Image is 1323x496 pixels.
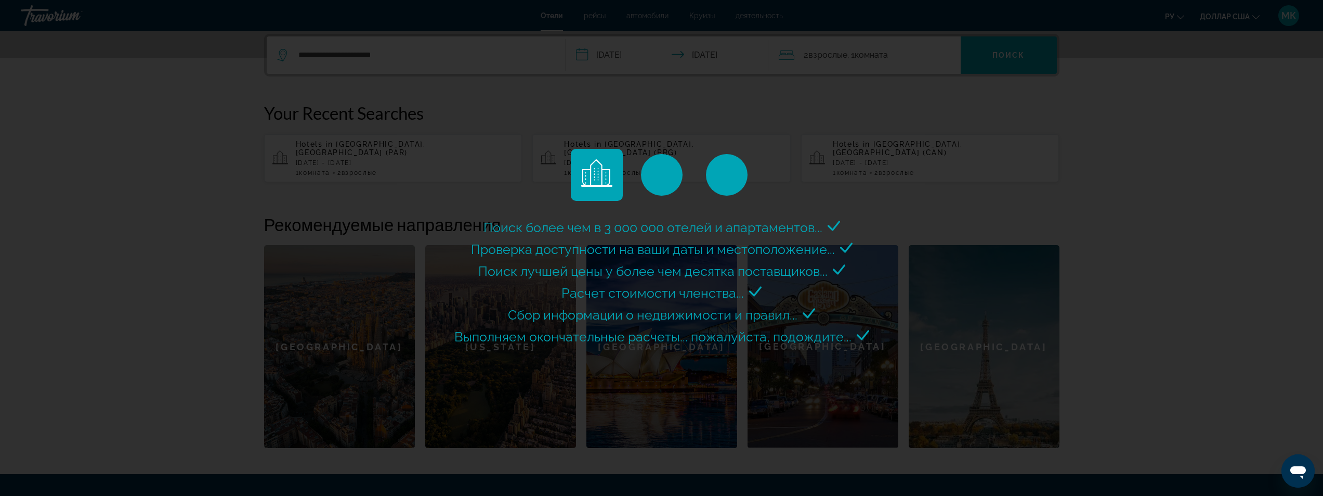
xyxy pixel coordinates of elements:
span: Поиск лучшей цены у более чем десятка поставщиков... [478,263,828,279]
span: Расчет стоимости членства... [561,285,744,301]
span: Проверка доступности на ваши даты и местоположение... [471,241,835,257]
span: Сбор информации о недвижимости и правил... [508,307,797,323]
span: Выполняем окончательные расчеты... пожалуйста, подождите... [454,329,852,345]
span: Поиск более чем в 3 000 000 отелей и апартаментов... [483,220,822,235]
iframe: Кнопка запуска окна обмена сообщениями [1281,454,1315,488]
